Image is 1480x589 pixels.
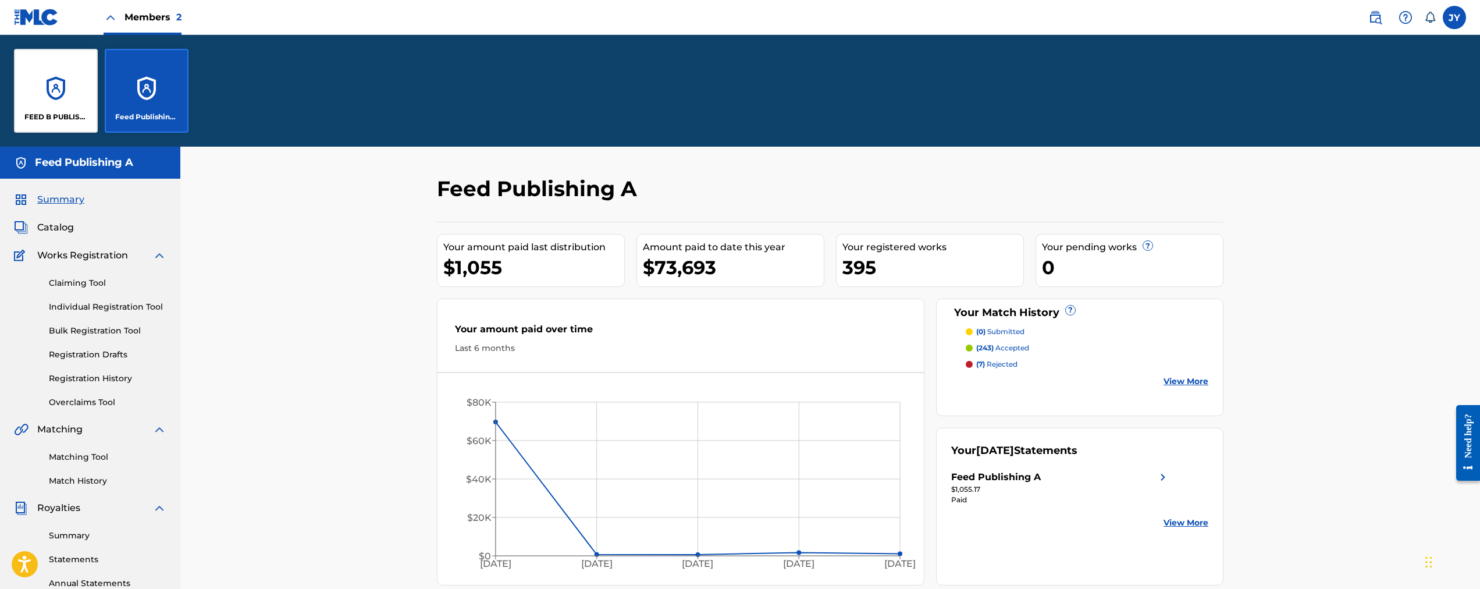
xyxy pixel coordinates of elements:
a: AccountsFeed Publishing A [105,49,188,133]
a: Statements [49,553,166,566]
span: Works Registration [37,249,128,262]
div: Your registered works [842,240,1023,254]
p: rejected [976,359,1017,370]
div: Notifications [1424,12,1436,23]
a: Overclaims Tool [49,396,166,409]
a: Bulk Registration Tool [49,325,166,337]
span: Summary [37,193,84,207]
div: Your amount paid over time [455,322,906,342]
span: (0) [976,327,986,336]
p: FEED B PUBLISHING [24,112,88,122]
tspan: $20K [467,512,492,523]
tspan: [DATE] [682,559,714,570]
div: Last 6 months [455,342,906,354]
div: Drag [1425,545,1432,580]
a: CatalogCatalog [14,221,74,235]
img: help [1399,10,1413,24]
a: Feed Publishing Aright chevron icon$1,055.17Paid [951,470,1170,505]
div: Help [1394,6,1417,29]
a: View More [1164,517,1208,529]
div: Amount paid to date this year [643,240,824,254]
a: Matching Tool [49,451,166,463]
a: AccountsFEED B PUBLISHING [14,49,98,133]
a: Summary [49,530,166,542]
div: $73,693 [643,254,824,281]
span: Matching [37,423,83,437]
span: ? [1066,306,1075,315]
span: (7) [976,360,985,368]
img: Royalties [14,501,28,515]
a: Claiming Tool [49,277,166,289]
div: User Menu [1443,6,1466,29]
img: MLC Logo [14,9,59,26]
img: right chevron icon [1156,470,1170,484]
div: 0 [1042,254,1223,281]
img: Close [104,10,118,24]
p: submitted [976,327,1024,337]
a: Match History [49,475,166,487]
img: expand [152,423,166,437]
tspan: $40K [466,474,492,485]
span: Catalog [37,221,74,235]
tspan: [DATE] [885,559,916,570]
a: View More [1164,375,1208,388]
div: $1,055.17 [951,484,1170,495]
h5: Feed Publishing A [35,156,133,169]
tspan: [DATE] [581,559,613,570]
tspan: [DATE] [480,559,511,570]
span: (243) [976,343,994,352]
img: Accounts [14,156,28,170]
img: expand [152,249,166,262]
img: expand [152,501,166,515]
iframe: Chat Widget [1422,533,1480,589]
span: 2 [176,12,182,23]
div: $1,055 [443,254,624,281]
img: Summary [14,193,28,207]
span: ? [1143,241,1152,250]
a: Registration History [49,372,166,385]
span: [DATE] [976,444,1014,457]
tspan: [DATE] [784,559,815,570]
p: accepted [976,343,1029,353]
div: Your amount paid last distribution [443,240,624,254]
span: Royalties [37,501,80,515]
div: Paid [951,495,1170,505]
a: Registration Drafts [49,349,166,361]
div: 395 [842,254,1023,281]
h2: Feed Publishing A [437,176,643,202]
img: Matching [14,423,29,437]
div: Your pending works [1042,240,1223,254]
tspan: $80K [467,397,492,408]
iframe: Resource Center [1447,396,1480,489]
div: Your Statements [951,443,1077,459]
a: SummarySummary [14,193,84,207]
img: search [1368,10,1382,24]
div: Your Match History [951,305,1209,321]
a: Individual Registration Tool [49,301,166,313]
tspan: $60K [467,435,492,446]
a: Public Search [1364,6,1387,29]
p: Feed Publishing A [115,112,179,122]
div: Feed Publishing A [951,470,1041,484]
img: Works Registration [14,249,29,262]
img: Catalog [14,221,28,235]
a: (243) accepted [966,343,1209,353]
a: (7) rejected [966,359,1209,370]
a: (0) submitted [966,327,1209,337]
span: Members [124,10,182,24]
tspan: $0 [479,551,491,562]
